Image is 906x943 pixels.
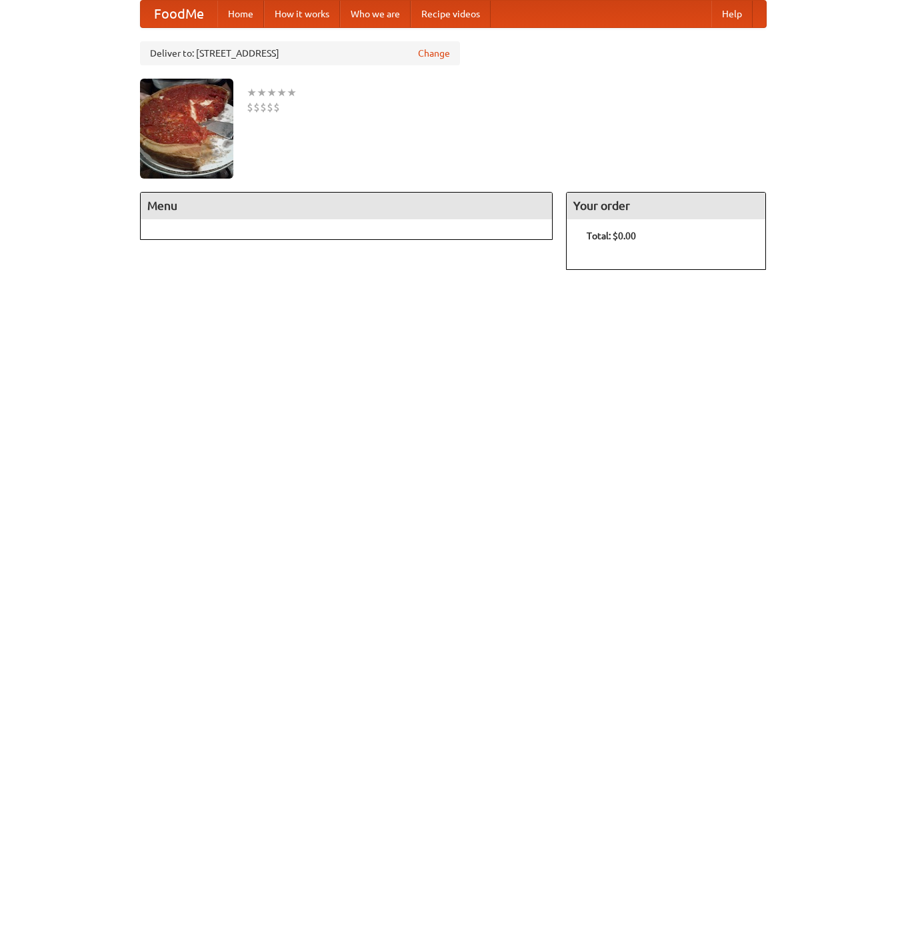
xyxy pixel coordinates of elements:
li: ★ [267,85,277,100]
b: Total: $0.00 [587,231,636,241]
a: Home [217,1,264,27]
li: $ [267,100,273,115]
a: Who we are [340,1,411,27]
li: $ [273,100,280,115]
li: ★ [277,85,287,100]
li: ★ [257,85,267,100]
div: Deliver to: [STREET_ADDRESS] [140,41,460,65]
a: FoodMe [141,1,217,27]
a: Recipe videos [411,1,491,27]
li: $ [260,100,267,115]
li: ★ [287,85,297,100]
h4: Menu [141,193,553,219]
h4: Your order [567,193,765,219]
li: $ [253,100,260,115]
img: angular.jpg [140,79,233,179]
li: $ [247,100,253,115]
a: How it works [264,1,340,27]
a: Change [418,47,450,60]
li: ★ [247,85,257,100]
a: Help [711,1,753,27]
